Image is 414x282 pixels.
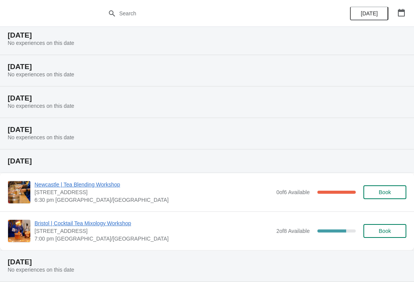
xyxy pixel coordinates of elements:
span: No experiences on this date [8,267,74,273]
span: 0 of 6 Available [276,189,310,195]
span: Newcastle | Tea Blending Workshop [34,181,273,188]
span: [STREET_ADDRESS] [34,188,273,196]
span: Book [379,189,391,195]
span: 7:00 pm [GEOGRAPHIC_DATA]/[GEOGRAPHIC_DATA] [34,235,273,242]
img: Newcastle | Tea Blending Workshop | 123 Grainger Street, Newcastle upon Tyne, NE1 5AE | 6:30 pm E... [8,181,30,203]
span: [STREET_ADDRESS] [34,227,273,235]
span: No experiences on this date [8,40,74,46]
span: No experiences on this date [8,103,74,109]
h2: [DATE] [8,31,406,39]
span: Bristol | Cocktail Tea Mixology Workshop [34,219,273,227]
button: Book [363,185,406,199]
span: No experiences on this date [8,71,74,78]
button: [DATE] [350,7,388,20]
span: Book [379,228,391,234]
button: Book [363,224,406,238]
h2: [DATE] [8,63,406,71]
h2: [DATE] [8,94,406,102]
span: 2 of 8 Available [276,228,310,234]
span: [DATE] [361,10,378,16]
input: Search [119,7,310,20]
h2: [DATE] [8,258,406,266]
span: 6:30 pm [GEOGRAPHIC_DATA]/[GEOGRAPHIC_DATA] [34,196,273,204]
h2: [DATE] [8,157,406,165]
img: Bristol | Cocktail Tea Mixology Workshop | 73 Park Street, Bristol BS1 5PB, UK | 7:00 pm Europe/L... [8,220,30,242]
span: No experiences on this date [8,134,74,140]
h2: [DATE] [8,126,406,134]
